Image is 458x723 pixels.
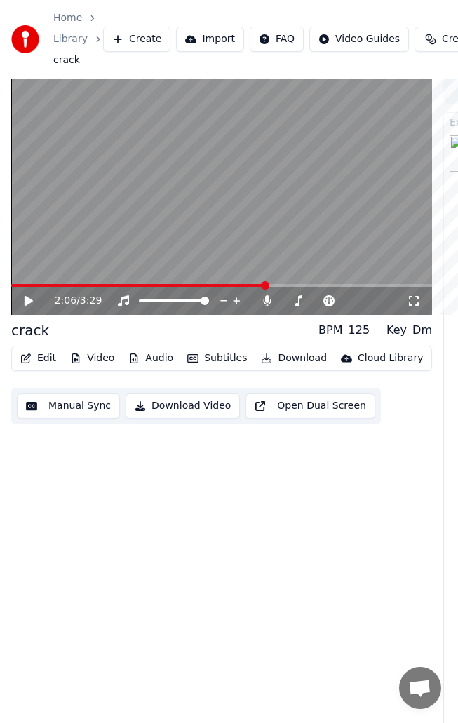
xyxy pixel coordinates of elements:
[55,294,88,308] div: /
[11,320,49,340] div: crack
[123,349,179,368] button: Audio
[80,294,102,308] span: 3:29
[358,351,423,365] div: Cloud Library
[250,27,304,52] button: FAQ
[412,322,432,339] div: Dm
[399,667,441,709] div: 채팅 열기
[11,25,39,53] img: youka
[15,349,62,368] button: Edit
[309,27,409,52] button: Video Guides
[53,53,80,67] span: crack
[318,322,342,339] div: BPM
[245,393,375,419] button: Open Dual Screen
[349,322,370,339] div: 125
[55,294,76,308] span: 2:06
[53,32,88,46] a: Library
[65,349,120,368] button: Video
[255,349,332,368] button: Download
[103,27,171,52] button: Create
[53,11,82,25] a: Home
[176,27,243,52] button: Import
[182,349,252,368] button: Subtitles
[386,322,407,339] div: Key
[53,11,103,67] nav: breadcrumb
[17,393,120,419] button: Manual Sync
[126,393,240,419] button: Download Video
